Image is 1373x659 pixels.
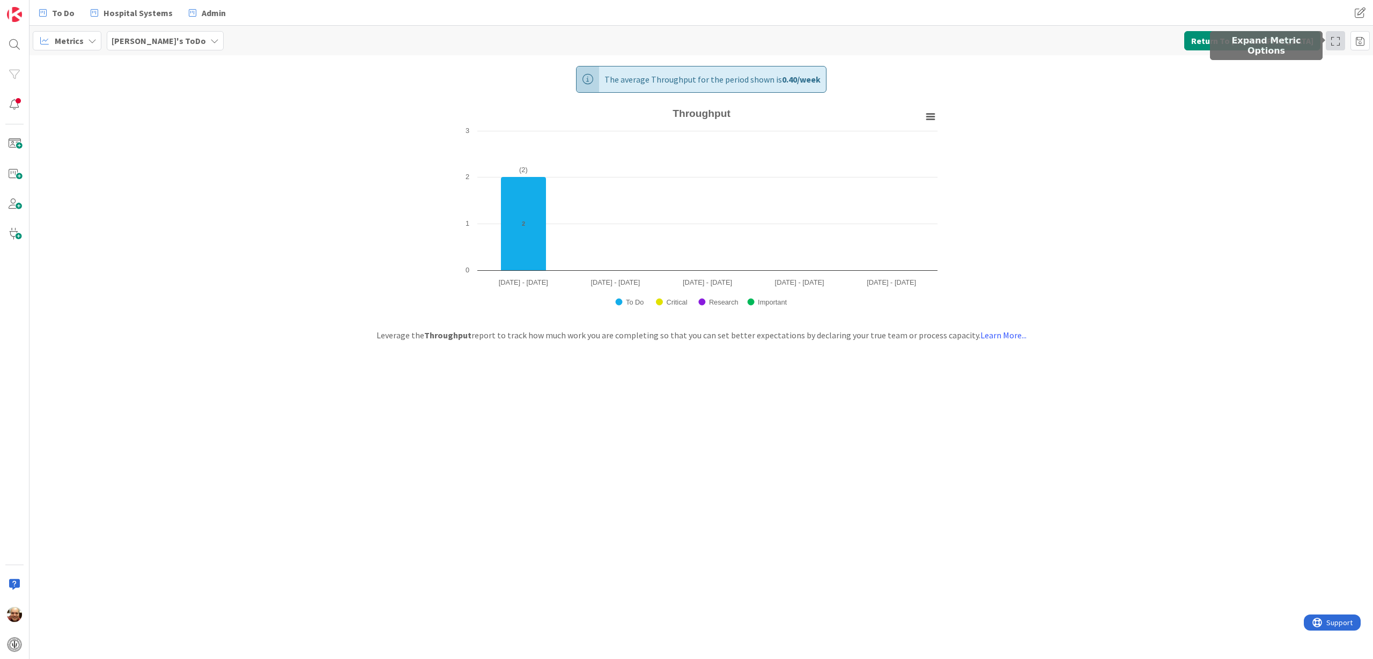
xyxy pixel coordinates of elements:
[33,3,81,23] a: To Do
[52,6,75,19] span: To Do
[465,127,469,135] text: 3
[465,219,469,227] text: 1
[1184,31,1320,50] button: Return To [GEOGRAPHIC_DATA]
[758,298,787,306] text: Important
[980,330,1027,340] a: Learn More...
[774,278,824,286] text: [DATE] - [DATE]
[104,6,173,19] span: Hospital Systems
[626,298,644,306] text: To Do
[782,74,821,85] b: 0.40 / week
[460,103,943,318] svg: Throughput
[683,278,732,286] text: [DATE] - [DATE]
[867,278,916,286] text: [DATE] - [DATE]
[55,34,84,47] span: Metrics
[424,330,471,340] b: Throughput
[465,173,469,181] text: 2
[112,35,206,46] b: [PERSON_NAME]'s ToDo
[7,607,22,622] img: Ed
[1214,35,1318,56] h5: Expand Metric Options
[666,298,687,306] text: Critical
[355,329,1048,342] div: Leverage the report to track how much work you are completing so that you can set better expectat...
[590,278,640,286] text: [DATE] - [DATE]
[7,637,22,652] img: avatar
[604,66,821,92] span: The average Throughput for the period shown is
[498,278,548,286] text: [DATE] - [DATE]
[23,2,49,14] span: Support
[673,108,730,119] text: Throughput
[522,220,525,227] text: 2
[7,7,22,22] img: Visit kanbanzone.com
[84,3,179,23] a: Hospital Systems
[465,266,469,274] text: 0
[519,166,528,174] text: (2)
[182,3,232,23] a: Admin
[708,298,738,306] text: Research
[202,6,226,19] span: Admin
